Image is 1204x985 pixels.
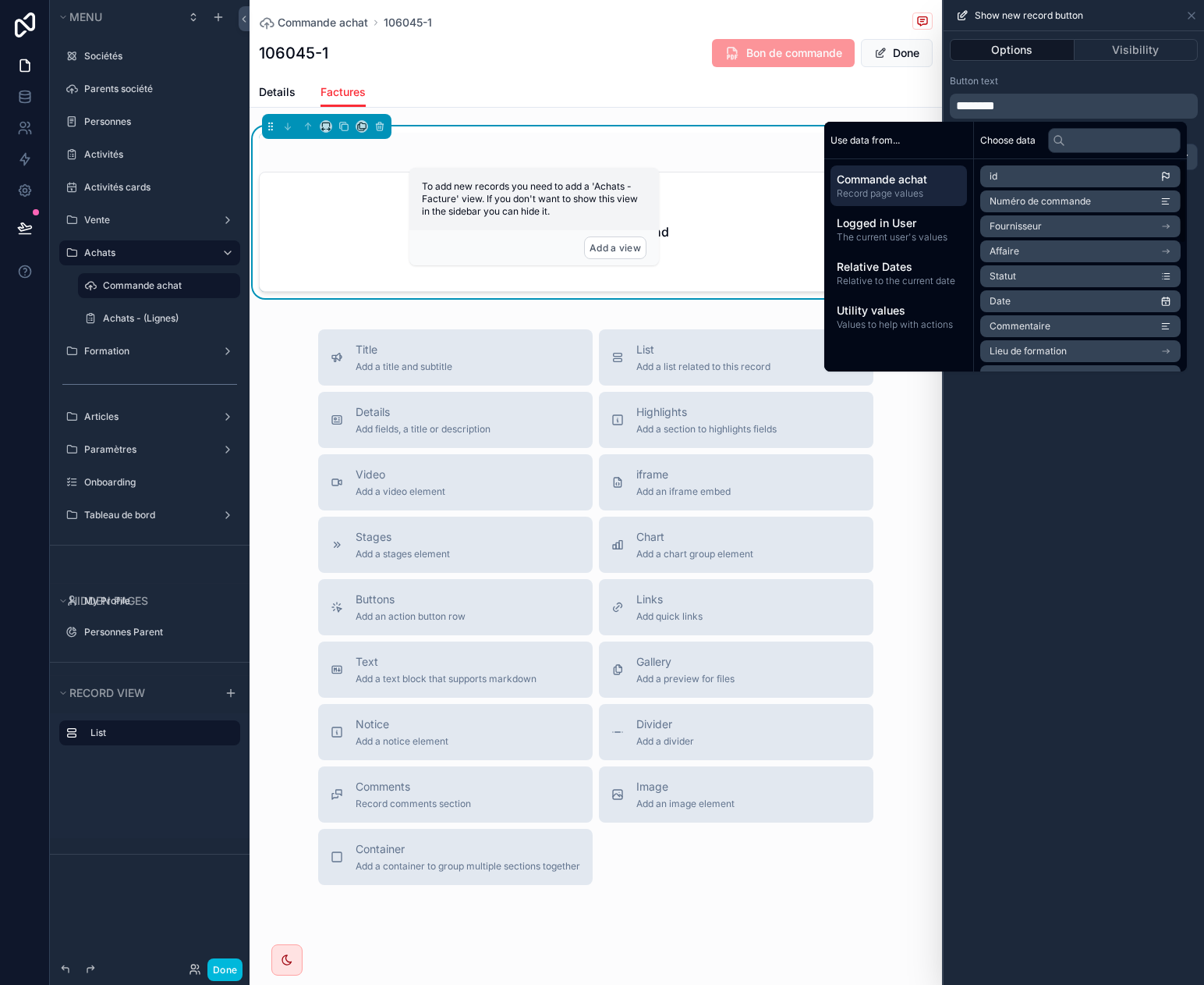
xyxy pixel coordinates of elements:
span: Add a divider [636,735,694,748]
span: Divider [636,717,694,732]
button: NoticeAdd a notice element [318,704,593,760]
button: ImageAdd an image element [599,766,873,823]
button: TitleAdd a title and subtitle [318,329,593,386]
span: To add new records you need to add a 'Achats - Facture' view. If you don't want to show this view... [422,180,638,217]
span: Stages [356,529,450,545]
span: Use data from... [830,134,900,147]
span: Video [356,467,445,482]
button: Visibility [1075,39,1199,61]
label: Onboarding [84,476,231,489]
span: Buttons [356,592,466,607]
button: DetailsAdd fields, a title or description [318,392,593,448]
label: Sociétés [84,50,231,62]
span: Record view [69,686,145,699]
a: Details [259,78,296,109]
button: TextAdd a text block that supports markdown [318,642,593,698]
span: Add a section to highlights fields [636,423,777,436]
span: Add an iframe embed [636,485,731,498]
span: Menu [69,10,102,23]
span: Commande achat [278,15,368,30]
label: Activités cards [84,181,231,194]
span: Choose data [980,134,1036,147]
span: Text [356,654,536,670]
span: Add a notice element [356,735,448,748]
button: StagesAdd a stages element [318,517,593,573]
span: Container [356,841,580,857]
label: Achats - (Lignes) [103,312,231,325]
label: Commande achat [103,279,231,292]
span: Chart [636,529,753,545]
label: Vente [84,214,209,226]
button: iframeAdd an iframe embed [599,454,873,510]
span: Add a video element [356,485,445,498]
span: Add an image element [636,798,735,810]
button: Record view [56,682,215,704]
a: Tableau de bord [84,509,209,521]
span: Record comments section [356,798,471,810]
span: Add an action button row [356,610,466,623]
label: Articles [84,411,209,423]
label: Parents société [84,83,231,95]
span: Values to help with actions [837,318,961,331]
label: Activités [84,148,231,161]
label: Personnes [84,116,231,128]
div: scrollable content [824,159,973,343]
button: Done [207,958,243,981]
button: CommentsRecord comments section [318,766,593,823]
span: Utility values [837,303,961,318]
span: Relative to the current date [837,275,961,287]
span: Gallery [636,654,735,670]
span: iframe [636,467,731,482]
span: Add a preview for files [636,673,735,685]
button: GalleryAdd a preview for files [599,642,873,698]
span: Add a title and subtitle [356,361,452,373]
span: Record page values [837,187,961,200]
button: Options [950,39,1075,61]
span: Add fields, a title or description [356,423,490,436]
button: HighlightsAdd a section to highlights fields [599,392,873,448]
a: Factures [320,78,366,108]
span: Notice [356,717,448,732]
span: Add a text block that supports markdown [356,673,536,685]
span: Add a container to group multiple sections together [356,860,580,873]
span: Commande achat [837,172,961,187]
label: Personnes Parent [84,626,231,638]
button: Hidden pages [56,590,234,612]
span: Add quick links [636,610,703,623]
span: Comments [356,779,471,795]
label: Button text [950,75,998,87]
button: ChartAdd a chart group element [599,517,873,573]
label: Achats [84,247,209,259]
span: Title [356,342,452,357]
span: Add a stages element [356,548,450,560]
span: Highlights [636,404,777,420]
button: DividerAdd a divider [599,704,873,760]
h1: 106045-1 [259,42,328,64]
label: Formation [84,345,209,357]
button: LinksAdd quick links [599,579,873,635]
span: Image [636,779,735,795]
a: 106045-1 [384,15,432,30]
span: Logged in User [837,215,961,231]
label: List [90,727,228,739]
span: Details [356,404,490,420]
span: Relative Dates [837,259,961,275]
label: Paramètres [84,443,209,456]
span: List [636,342,770,357]
button: Add a view [584,236,646,259]
span: Add a list related to this record [636,361,770,373]
label: My Profile [84,595,231,607]
span: Factures [320,84,366,100]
